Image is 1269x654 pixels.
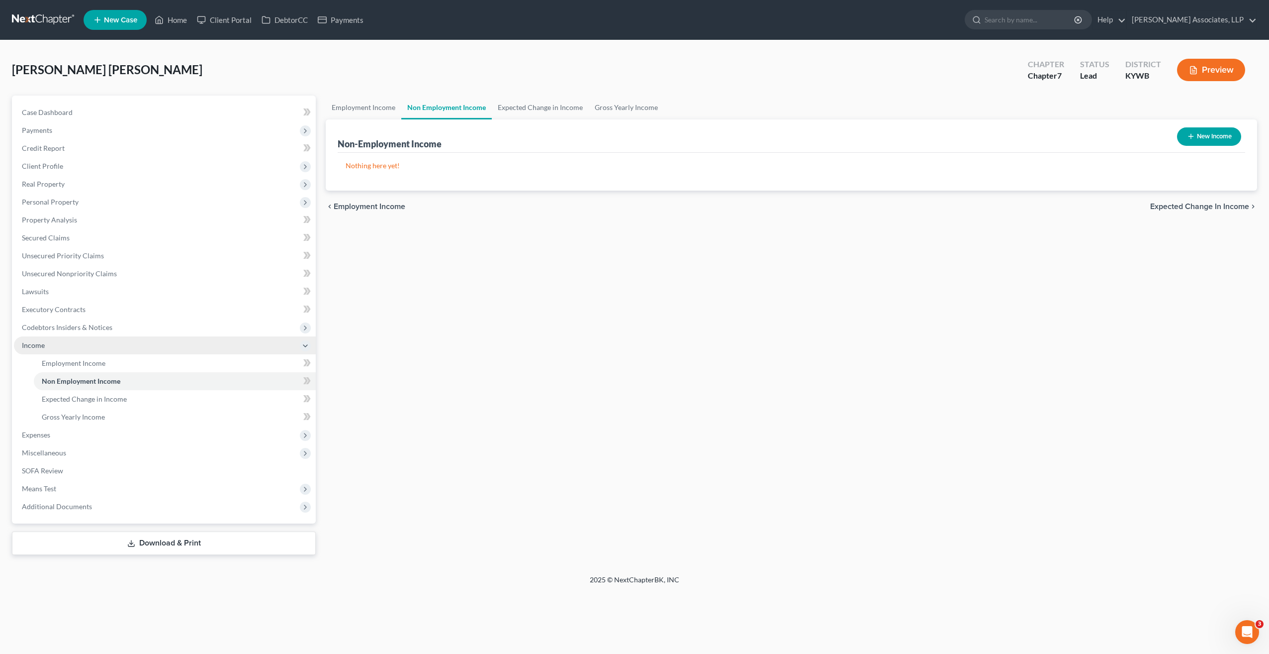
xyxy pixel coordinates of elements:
a: Download & Print [12,532,316,555]
span: Personal Property [22,198,79,206]
input: Search by name... [985,10,1076,29]
div: Status [1080,59,1109,70]
div: KYWB [1125,70,1161,82]
a: Gross Yearly Income [34,408,316,426]
span: Secured Claims [22,233,70,242]
span: Executory Contracts [22,305,86,314]
span: New Case [104,16,137,24]
a: Unsecured Priority Claims [14,247,316,265]
a: Gross Yearly Income [589,96,664,119]
a: Home [150,11,192,29]
span: Miscellaneous [22,448,66,457]
span: Means Test [22,484,56,493]
span: Unsecured Priority Claims [22,251,104,260]
button: Expected Change in Income chevron_right [1150,203,1257,211]
span: Unsecured Nonpriority Claims [22,269,117,278]
a: Help [1092,11,1126,29]
span: Client Profile [22,162,63,170]
span: Case Dashboard [22,108,73,116]
span: Gross Yearly Income [42,413,105,421]
a: Payments [313,11,368,29]
a: Lawsuits [14,283,316,301]
a: Expected Change in Income [492,96,589,119]
div: Chapter [1028,59,1064,70]
a: Credit Report [14,139,316,157]
a: Unsecured Nonpriority Claims [14,265,316,283]
span: Employment Income [334,203,405,211]
a: Employment Income [34,354,316,372]
div: District [1125,59,1161,70]
a: DebtorCC [257,11,313,29]
a: Executory Contracts [14,301,316,319]
span: Employment Income [42,359,105,367]
div: Lead [1080,70,1109,82]
span: Codebtors Insiders & Notices [22,323,112,331]
a: Case Dashboard [14,104,316,121]
span: [PERSON_NAME] [PERSON_NAME] [12,62,202,77]
span: Expected Change in Income [42,395,127,403]
div: Non-Employment Income [338,138,442,150]
span: Property Analysis [22,216,77,224]
span: Credit Report [22,144,65,152]
span: Real Property [22,180,65,188]
span: Non Employment Income [42,377,120,385]
a: Employment Income [326,96,401,119]
div: Chapter [1028,70,1064,82]
span: 3 [1256,620,1264,628]
a: Expected Change in Income [34,390,316,408]
span: Additional Documents [22,502,92,511]
button: chevron_left Employment Income [326,203,405,211]
a: Property Analysis [14,211,316,229]
span: Lawsuits [22,287,49,296]
i: chevron_left [326,203,334,211]
a: Client Portal [192,11,257,29]
span: Expenses [22,431,50,439]
div: 2025 © NextChapterBK, INC [351,575,918,593]
span: Expected Change in Income [1150,203,1249,211]
span: Income [22,341,45,349]
a: SOFA Review [14,462,316,480]
a: [PERSON_NAME] Associates, LLP [1127,11,1257,29]
a: Non Employment Income [34,372,316,390]
a: Secured Claims [14,229,316,247]
iframe: Intercom live chat [1235,620,1259,644]
span: 7 [1057,71,1062,80]
button: New Income [1177,127,1241,146]
a: Non Employment Income [401,96,492,119]
i: chevron_right [1249,203,1257,211]
p: Nothing here yet! [346,161,1237,171]
button: Preview [1177,59,1245,81]
span: Payments [22,126,52,134]
span: SOFA Review [22,466,63,475]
